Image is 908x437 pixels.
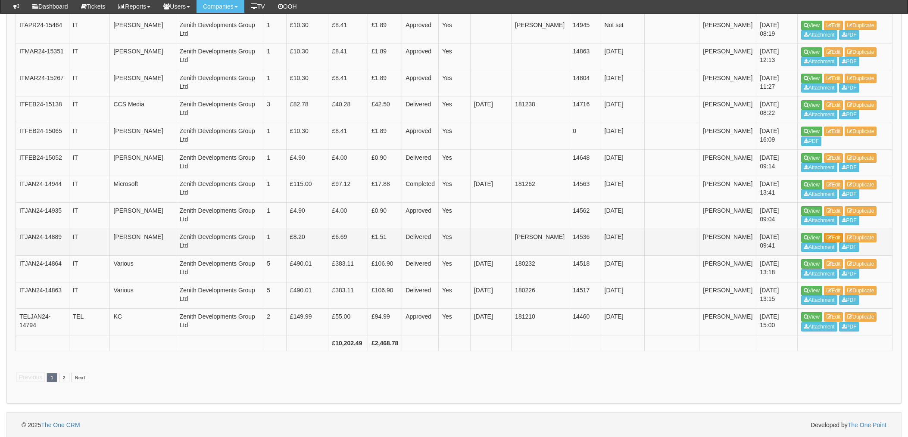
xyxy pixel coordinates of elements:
td: ITMAR24-15351 [16,43,69,70]
td: [DATE] 12:13 [756,43,798,70]
td: TELJAN24-14794 [16,309,69,335]
td: £1.89 [368,70,402,96]
td: [DATE] [601,202,645,229]
td: £1.89 [368,123,402,150]
td: 1 [263,202,287,229]
td: 14648 [569,149,601,176]
td: 2 [263,309,287,335]
td: 1 [263,70,287,96]
a: PDF [839,83,859,93]
a: PDF [839,57,859,66]
td: 181262 [512,176,569,203]
td: [PERSON_NAME] [699,17,756,43]
td: ITJAN24-14864 [16,255,69,282]
td: £4.90 [286,149,328,176]
a: Duplicate [845,312,877,322]
a: View [801,259,822,269]
span: © 2025 [22,422,80,428]
td: [PERSON_NAME] [699,282,756,309]
td: 181238 [512,96,569,123]
td: [PERSON_NAME] [699,123,756,150]
td: Zenith Developments Group Ltd [176,309,263,335]
td: [PERSON_NAME] [699,149,756,176]
th: £10,202.49 [328,335,368,351]
td: Delivered [402,282,439,309]
td: [DATE] [601,282,645,309]
td: IT [69,282,110,309]
td: £10.30 [286,123,328,150]
a: Duplicate [845,21,877,30]
td: £106.90 [368,255,402,282]
td: [PERSON_NAME] [699,255,756,282]
td: ITJAN24-14935 [16,202,69,229]
td: £10.30 [286,17,328,43]
td: [PERSON_NAME] [699,96,756,123]
td: [PERSON_NAME] [110,17,176,43]
a: Duplicate [845,259,877,269]
td: [DATE] 11:27 [756,70,798,96]
span: 1 [47,373,57,382]
span: Developed by [811,421,886,429]
a: PDF [839,216,859,225]
td: [DATE] [601,309,645,335]
td: IT [69,70,110,96]
td: Delivered [402,229,439,256]
a: Duplicate [845,47,877,57]
td: Zenith Developments Group Ltd [176,96,263,123]
a: Edit [824,153,843,163]
a: Duplicate [845,206,877,216]
td: IT [69,176,110,203]
td: [PERSON_NAME] [512,229,569,256]
td: IT [69,123,110,150]
td: Yes [438,282,470,309]
td: ITMAR24-15267 [16,70,69,96]
td: Microsoft [110,176,176,203]
a: View [801,153,822,163]
td: £40.28 [328,96,368,123]
td: 181210 [512,309,569,335]
th: £2,468.78 [368,335,402,351]
td: £4.90 [286,202,328,229]
td: [PERSON_NAME] [699,202,756,229]
td: IT [69,202,110,229]
a: PDF [839,322,859,332]
td: [DATE] 09:14 [756,149,798,176]
td: Yes [438,255,470,282]
td: [DATE] [470,255,511,282]
td: [DATE] [601,176,645,203]
td: [PERSON_NAME] [110,123,176,150]
td: £0.90 [368,202,402,229]
td: £383.11 [328,255,368,282]
td: Yes [438,123,470,150]
td: 14945 [569,17,601,43]
td: [DATE] [470,96,511,123]
a: Attachment [801,163,837,172]
td: Zenith Developments Group Ltd [176,43,263,70]
td: KC [110,309,176,335]
a: View [801,127,822,136]
a: View [801,47,822,57]
td: £1.89 [368,17,402,43]
td: £6.69 [328,229,368,256]
a: View [801,74,822,83]
td: £490.01 [286,255,328,282]
td: Zenith Developments Group Ltd [176,123,263,150]
td: [DATE] 09:04 [756,202,798,229]
td: [PERSON_NAME] [110,229,176,256]
td: £4.00 [328,149,368,176]
td: £10.30 [286,43,328,70]
td: Approved [402,123,439,150]
td: Not set [601,17,645,43]
a: View [801,180,822,189]
td: IT [69,149,110,176]
td: 14562 [569,202,601,229]
a: Edit [824,206,843,216]
td: Approved [402,43,439,70]
td: Yes [438,176,470,203]
a: Attachment [801,242,837,252]
td: Yes [438,43,470,70]
a: Duplicate [845,233,877,242]
a: PDF [839,189,859,199]
td: 1 [263,149,287,176]
a: Attachment [801,322,837,332]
